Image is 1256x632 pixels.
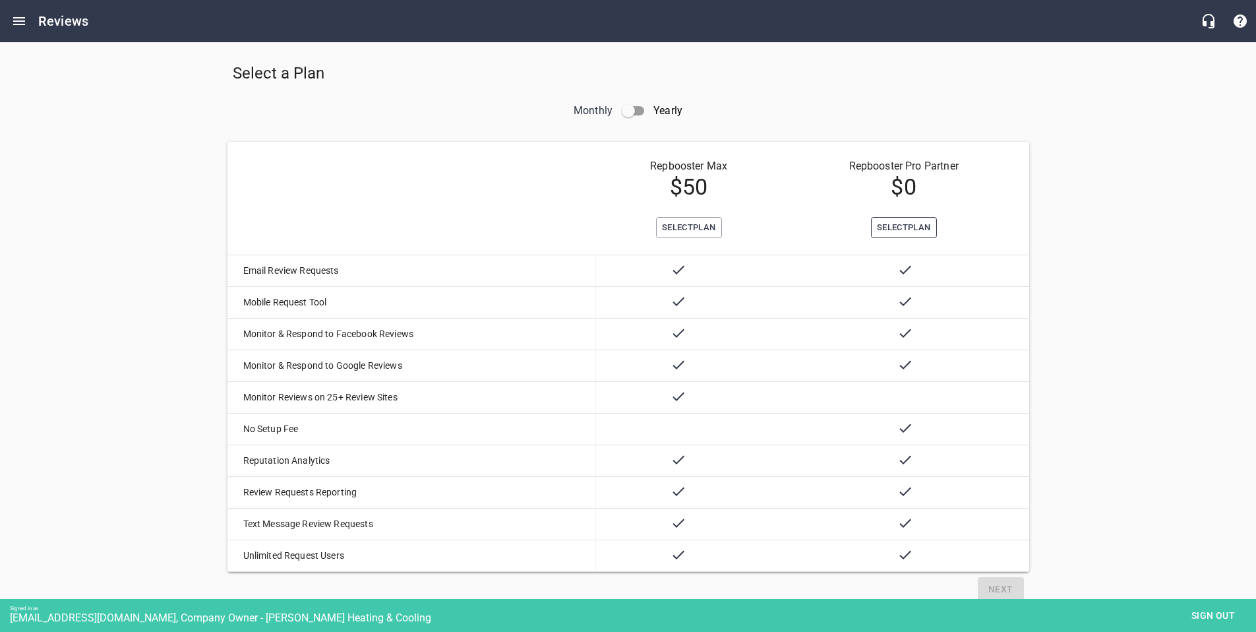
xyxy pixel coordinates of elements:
button: Live Chat [1193,5,1224,37]
div: [EMAIL_ADDRESS][DOMAIN_NAME], Company Owner - [PERSON_NAME] Heating & Cooling [10,612,1256,624]
h5: Select a Plan [233,63,623,84]
button: Sign out [1180,604,1246,628]
p: Repbooster Pro Partner [794,158,1013,174]
p: Reputation Analytics [243,454,560,468]
p: Review Requests Reporting [243,486,560,499]
button: SelectPlan [871,217,937,239]
span: Select Plan [662,220,716,236]
button: Open drawer [3,5,35,37]
p: Unlimited Request Users [243,549,560,563]
span: Select Plan [877,220,931,236]
p: No Setup Fee [243,422,560,436]
p: Text Message Review Requests [243,517,560,531]
p: Repbooster Max [609,158,768,174]
p: Mobile Request Tool [243,296,560,309]
p: Monitor Reviews on 25+ Review Sites [243,391,560,404]
button: Support Portal [1224,5,1256,37]
p: Monthly [574,95,613,127]
button: SelectPlan [656,217,722,239]
h4: $ 0 [794,174,1013,201]
p: Email Review Requests [243,264,560,278]
div: Signed in as [10,606,1256,612]
span: Sign out [1185,608,1241,624]
p: Monitor & Respond to Facebook Reviews [243,327,560,341]
h4: $ 50 [609,174,768,201]
p: Monitor & Respond to Google Reviews [243,359,560,373]
h6: Reviews [38,11,88,32]
p: Yearly [653,95,682,127]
